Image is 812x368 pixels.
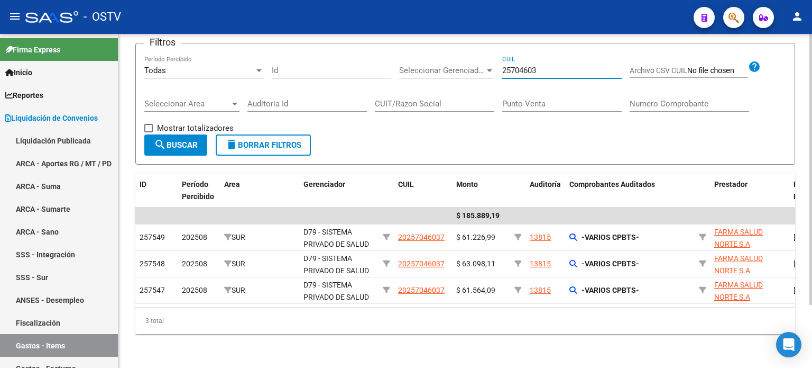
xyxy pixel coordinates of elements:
datatable-header-cell: Monto [452,173,510,208]
span: SUR [232,286,245,294]
span: CUIL [398,180,414,189]
button: Buscar [144,134,207,156]
strong: -VARIOS CPBTS- [582,233,639,241]
datatable-header-cell: Gerenciador [299,173,379,208]
div: 13815 [530,231,551,244]
span: Seleccionar Gerenciador [399,66,485,75]
span: Area [224,180,240,189]
strong: -VARIOS CPBTS- [582,286,639,294]
strong: -VARIOS CPBTS- [582,259,639,268]
datatable-header-cell: ID [135,173,178,208]
span: Monto [456,180,478,189]
span: Seleccionar Area [144,99,230,109]
span: Prestador [714,180,748,189]
datatable-header-cell: Comprobantes Auditados [565,173,695,208]
span: $ 185.889,19 [456,211,500,220]
span: Auditoría [530,180,561,189]
span: SUR [232,233,245,241]
span: ID [140,180,146,189]
span: Reportes [5,89,43,101]
span: D79 - SISTEMA PRIVADO DE SALUD S.A (Medicenter) [303,281,369,313]
span: Borrar Filtros [225,140,301,150]
datatable-header-cell: Período Percibido [178,173,220,208]
mat-icon: delete [225,138,238,151]
span: Liquidación de Convenios [5,112,98,124]
button: Borrar Filtros [216,134,311,156]
span: FARMA SALUD NORTE S.A [714,228,763,248]
div: 3 total [135,308,795,334]
span: $ 63.098,11 [456,259,495,268]
span: D79 - SISTEMA PRIVADO DE SALUD S.A (Medicenter) [303,228,369,261]
span: Gerenciador [303,180,345,189]
span: 202508 [182,233,207,241]
span: FARMA SALUD NORTE S.A [714,281,763,301]
div: 13815 [530,284,551,297]
div: (30716003392) [714,226,785,248]
span: 202508 [182,259,207,268]
div: (30716003392) [714,279,785,301]
datatable-header-cell: Auditoría [525,173,565,208]
span: Período Percibido [182,180,214,201]
span: FARMA SALUD NORTE S.A [714,254,763,275]
mat-icon: search [154,138,167,151]
span: Archivo CSV CUIL [630,66,687,75]
span: $ 61.226,99 [456,233,495,241]
span: SUR [232,259,245,268]
span: 20257046037 [398,259,445,268]
datatable-header-cell: CUIL [394,173,452,208]
span: Inicio [5,67,32,78]
span: 257548 [140,259,165,268]
span: - OSTV [84,5,121,29]
span: Mostrar totalizadores [157,122,234,134]
span: Comprobantes Auditados [569,180,655,189]
span: 257547 [140,286,165,294]
span: Todas [144,66,166,75]
input: Archivo CSV CUIL [687,66,748,76]
mat-icon: help [748,60,761,73]
div: 13815 [530,258,551,270]
datatable-header-cell: Prestador [710,173,789,208]
mat-icon: person [791,10,804,23]
mat-icon: menu [8,10,21,23]
span: $ 61.564,09 [456,286,495,294]
span: Firma Express [5,44,60,56]
span: 202508 [182,286,207,294]
span: 20257046037 [398,233,445,241]
span: D79 - SISTEMA PRIVADO DE SALUD S.A (Medicenter) [303,254,369,287]
div: Open Intercom Messenger [776,332,801,357]
span: 257549 [140,233,165,241]
datatable-header-cell: Area [220,173,299,208]
h3: Filtros [144,35,181,50]
div: (30716003392) [714,253,785,275]
span: Buscar [154,140,198,150]
span: 20257046037 [398,286,445,294]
